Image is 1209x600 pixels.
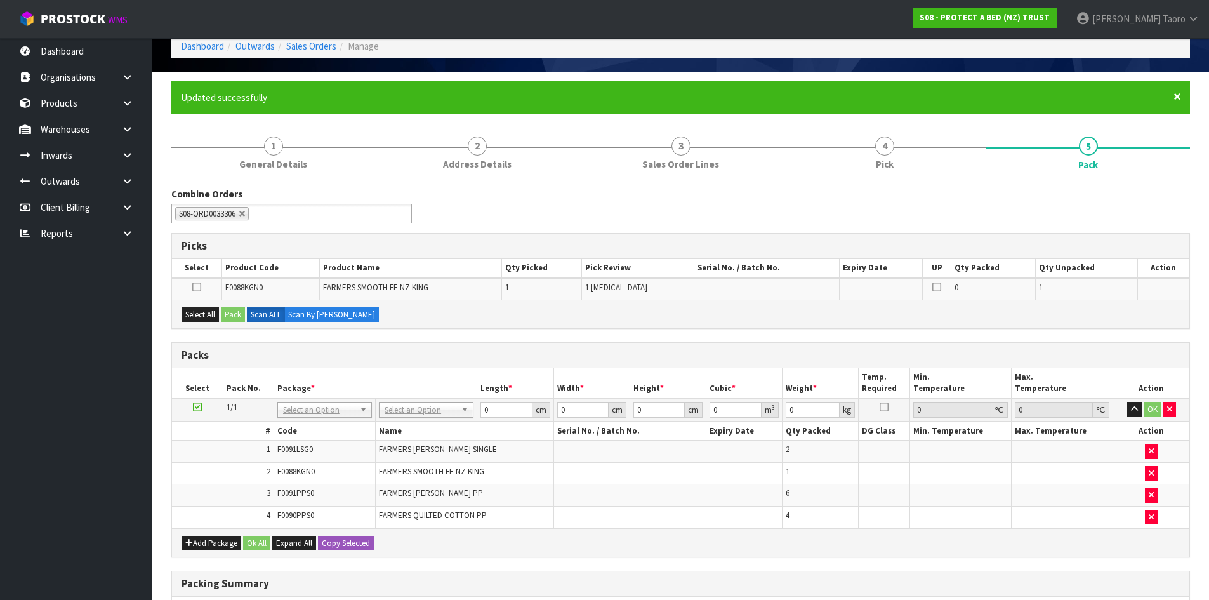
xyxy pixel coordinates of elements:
[182,349,1180,361] h3: Packs
[379,488,483,498] span: FARMERS [PERSON_NAME] PP
[376,422,554,441] th: Name
[840,402,855,418] div: kg
[1039,282,1043,293] span: 1
[223,368,274,398] th: Pack No.
[286,40,336,52] a: Sales Orders
[642,157,719,171] span: Sales Order Lines
[379,510,487,521] span: FARMERS QUILTED COTTON PP
[181,40,224,52] a: Dashboard
[477,368,553,398] th: Length
[267,488,270,498] span: 3
[786,466,789,477] span: 1
[221,307,245,323] button: Pack
[706,422,783,441] th: Expiry Date
[277,444,313,455] span: F0091LSG0
[41,11,105,27] span: ProStock
[1163,13,1186,25] span: Taoro
[909,422,1011,441] th: Min. Temperature
[1079,137,1098,156] span: 5
[179,208,235,219] span: S08-ORD0033306
[1113,422,1189,441] th: Action
[859,422,909,441] th: DG Class
[225,282,263,293] span: F0088KGN0
[505,282,509,293] span: 1
[585,282,647,293] span: 1 [MEDICAL_DATA]
[501,259,581,277] th: Qty Picked
[277,488,314,498] span: F0091PPS0
[243,536,270,551] button: Ok All
[913,8,1057,28] a: S08 - PROTECT A BED (NZ) TRUST
[283,403,355,418] span: Select an Option
[772,403,775,411] sup: 3
[955,282,958,293] span: 0
[951,259,1036,277] th: Qty Packed
[348,40,379,52] span: Manage
[922,259,951,277] th: UP
[267,510,270,521] span: 4
[786,510,789,521] span: 4
[181,91,267,103] span: Updated successfully
[1144,402,1161,417] button: OK
[276,538,312,549] span: Expand All
[1092,13,1161,25] span: [PERSON_NAME]
[920,12,1050,23] strong: S08 - PROTECT A BED (NZ) TRUST
[222,259,320,277] th: Product Code
[227,402,237,413] span: 1/1
[385,403,456,418] span: Select an Option
[267,466,270,477] span: 2
[239,157,307,171] span: General Details
[172,368,223,398] th: Select
[1078,158,1098,171] span: Pack
[1173,88,1181,105] span: ×
[468,137,487,156] span: 2
[876,157,894,171] span: Pick
[182,536,241,551] button: Add Package
[277,510,314,521] span: F0090PPS0
[532,402,550,418] div: cm
[553,422,706,441] th: Serial No. / Batch No.
[1011,368,1113,398] th: Max. Temperature
[277,466,315,477] span: F0088KGN0
[323,282,428,293] span: FARMERS SMOOTH FE NZ KING
[582,259,694,277] th: Pick Review
[1036,259,1137,277] th: Qty Unpacked
[182,240,1180,252] h3: Picks
[284,307,379,323] label: Scan By [PERSON_NAME]
[875,137,894,156] span: 4
[685,402,703,418] div: cm
[786,488,789,498] span: 6
[786,444,789,455] span: 2
[909,368,1011,398] th: Min. Temperature
[318,536,374,551] button: Copy Selected
[783,422,859,441] th: Qty Packed
[379,466,484,477] span: FARMERS SMOOTH FE NZ KING
[320,259,502,277] th: Product Name
[274,422,375,441] th: Code
[1113,368,1189,398] th: Action
[182,578,1180,590] h3: Packing Summary
[706,368,783,398] th: Cubic
[272,536,316,551] button: Expand All
[274,368,477,398] th: Package
[839,259,922,277] th: Expiry Date
[1093,402,1109,418] div: ℃
[694,259,840,277] th: Serial No. / Batch No.
[630,368,706,398] th: Height
[172,422,274,441] th: #
[108,14,128,26] small: WMS
[19,11,35,27] img: cube-alt.png
[762,402,779,418] div: m
[247,307,285,323] label: Scan ALL
[1011,422,1113,441] th: Max. Temperature
[671,137,690,156] span: 3
[172,259,222,277] th: Select
[1137,259,1189,277] th: Action
[609,402,626,418] div: cm
[859,368,909,398] th: Temp. Required
[783,368,859,398] th: Weight
[267,444,270,455] span: 1
[264,137,283,156] span: 1
[379,444,497,455] span: FARMERS [PERSON_NAME] SINGLE
[235,40,275,52] a: Outwards
[991,402,1008,418] div: ℃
